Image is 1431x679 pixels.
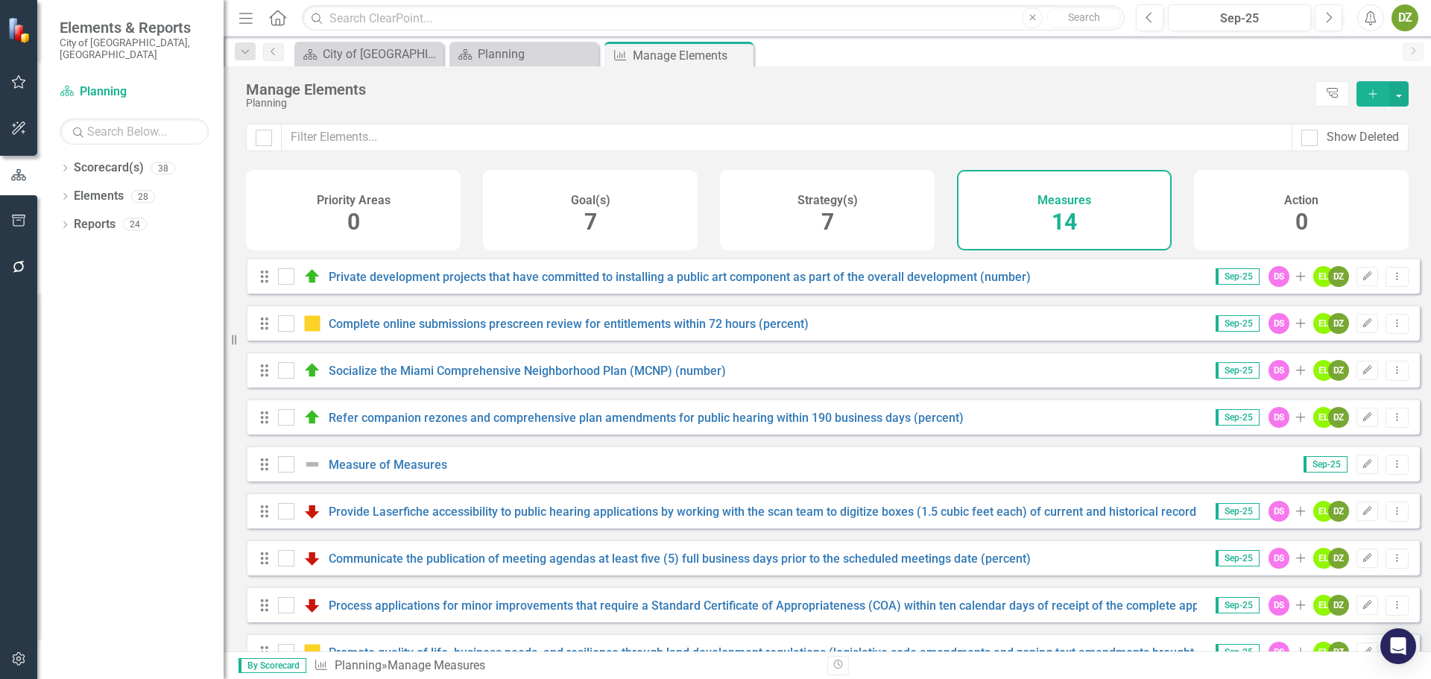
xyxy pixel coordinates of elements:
[329,411,964,425] a: Refer companion rezones and comprehensive plan amendments for public hearing within 190 business ...
[1328,360,1349,381] div: DZ
[1269,360,1289,381] div: DS
[1391,4,1418,31] button: DZ
[1328,595,1349,616] div: DZ
[1313,313,1334,334] div: EL
[1269,642,1289,663] div: DS
[1313,407,1334,428] div: EL
[131,190,155,203] div: 28
[60,119,209,145] input: Search Below...
[1216,503,1260,519] span: Sep-25
[1269,548,1289,569] div: DS
[302,5,1125,31] input: Search ClearPoint...
[584,209,597,235] span: 7
[329,270,1031,284] a: Private development projects that have committed to installing a public art component as part of ...
[303,596,321,614] img: Below Plan
[1052,209,1077,235] span: 14
[1295,209,1308,235] span: 0
[329,505,1256,519] a: Provide Laserfiche accessibility to public hearing applications by working with the scan team to ...
[797,194,858,207] h4: Strategy(s)
[323,45,440,63] div: City of [GEOGRAPHIC_DATA]
[478,45,595,63] div: Planning
[74,188,124,205] a: Elements
[1216,362,1260,379] span: Sep-25
[1068,11,1100,23] span: Search
[1313,595,1334,616] div: EL
[329,317,809,331] a: Complete online submissions prescreen review for entitlements within 72 hours (percent)
[1328,548,1349,569] div: DZ
[329,599,1291,613] a: Process applications for minor improvements that require a Standard Certificate of Appropriatenes...
[74,160,144,177] a: Scorecard(s)
[1313,266,1334,287] div: EL
[571,194,610,207] h4: Goal(s)
[1037,194,1091,207] h4: Measures
[60,37,209,61] small: City of [GEOGRAPHIC_DATA], [GEOGRAPHIC_DATA]
[74,216,116,233] a: Reports
[151,162,175,174] div: 38
[317,194,391,207] h4: Priority Areas
[303,455,321,473] img: Not Defined
[1216,644,1260,660] span: Sep-25
[1328,266,1349,287] div: DZ
[1304,456,1348,473] span: Sep-25
[1269,501,1289,522] div: DS
[1328,501,1349,522] div: DZ
[281,124,1292,151] input: Filter Elements...
[1327,129,1399,146] div: Show Deleted
[60,83,209,101] a: Planning
[238,658,306,673] span: By Scorecard
[347,209,360,235] span: 0
[821,209,834,235] span: 7
[1269,313,1289,334] div: DS
[303,361,321,379] img: On Target
[633,46,750,65] div: Manage Elements
[1328,642,1349,663] div: DZ
[7,16,34,43] img: ClearPoint Strategy
[1046,7,1121,28] button: Search
[303,408,321,426] img: On Target
[1173,10,1306,28] div: Sep-25
[303,268,321,285] img: On Target
[123,218,147,231] div: 24
[1313,501,1334,522] div: EL
[303,549,321,567] img: Below Plan
[1328,407,1349,428] div: DZ
[335,658,382,672] a: Planning
[246,98,1308,109] div: Planning
[1380,628,1416,664] div: Open Intercom Messenger
[1269,407,1289,428] div: DS
[329,552,1031,566] a: Communicate the publication of meeting agendas at least five (5) full business days prior to the ...
[1328,313,1349,334] div: DZ
[1284,194,1318,207] h4: Action
[298,45,440,63] a: City of [GEOGRAPHIC_DATA]
[453,45,595,63] a: Planning
[1216,315,1260,332] span: Sep-25
[1168,4,1311,31] button: Sep-25
[303,643,321,661] img: Caution
[1269,266,1289,287] div: DS
[329,458,447,472] a: Measure of Measures
[329,364,726,378] a: Socialize the Miami Comprehensive Neighborhood Plan (MCNP) (number)
[303,315,321,332] img: Caution
[1313,548,1334,569] div: EL
[1216,409,1260,426] span: Sep-25
[60,19,209,37] span: Elements & Reports
[1313,642,1334,663] div: EL
[1269,595,1289,616] div: DS
[303,502,321,520] img: Below Plan
[1216,550,1260,566] span: Sep-25
[246,81,1308,98] div: Manage Elements
[1216,268,1260,285] span: Sep-25
[1313,360,1334,381] div: EL
[1216,597,1260,613] span: Sep-25
[314,657,816,675] div: » Manage Measures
